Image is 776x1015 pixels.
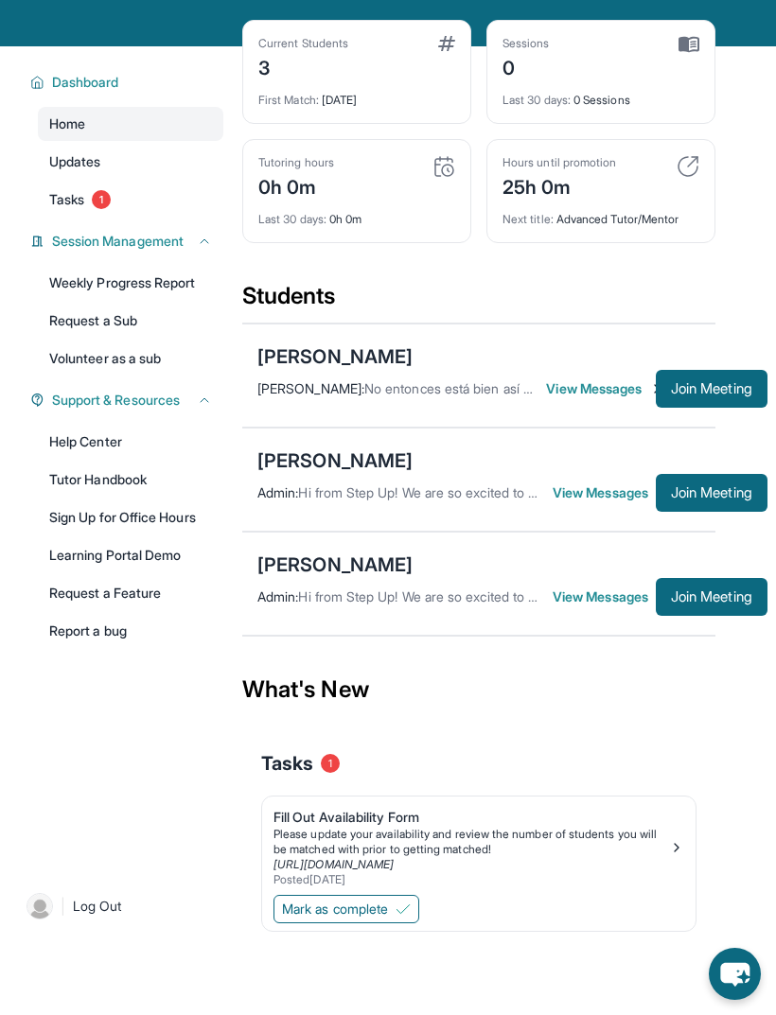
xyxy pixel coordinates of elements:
[38,145,223,179] a: Updates
[677,155,699,178] img: card
[44,73,212,92] button: Dashboard
[553,483,656,502] span: View Messages
[44,232,212,251] button: Session Management
[273,827,669,857] div: Please update your availability and review the number of students you will be matched with prior ...
[432,155,455,178] img: card
[61,895,65,918] span: |
[38,183,223,217] a: Tasks1
[258,36,348,51] div: Current Students
[38,304,223,338] a: Request a Sub
[257,484,298,500] span: Admin :
[671,383,752,394] span: Join Meeting
[38,500,223,534] a: Sign Up for Office Hours
[671,591,752,603] span: Join Meeting
[44,391,212,410] button: Support & Resources
[49,152,101,171] span: Updates
[261,750,313,777] span: Tasks
[396,901,411,917] img: Mark as complete
[257,343,413,370] div: [PERSON_NAME]
[503,93,571,107] span: Last 30 days :
[257,380,364,396] span: [PERSON_NAME] :
[38,341,223,376] a: Volunteer as a sub
[258,93,319,107] span: First Match :
[257,447,413,474] div: [PERSON_NAME]
[38,614,223,648] a: Report a bug
[258,51,348,81] div: 3
[38,425,223,459] a: Help Center
[273,895,419,923] button: Mark as complete
[19,885,223,927] a: |Log Out
[679,36,699,53] img: card
[52,73,119,92] span: Dashboard
[26,893,53,919] img: user-img
[242,281,715,323] div: Students
[503,81,699,108] div: 0 Sessions
[38,107,223,141] a: Home
[656,578,767,616] button: Join Meeting
[282,900,388,919] span: Mark as complete
[49,190,84,209] span: Tasks
[38,266,223,300] a: Weekly Progress Report
[438,36,455,51] img: card
[52,232,184,251] span: Session Management
[503,201,699,227] div: Advanced Tutor/Mentor
[257,588,298,604] span: Admin :
[503,212,554,226] span: Next title :
[73,897,122,916] span: Log Out
[257,551,413,578] div: [PERSON_NAME]
[273,808,669,827] div: Fill Out Availability Form
[671,487,752,499] span: Join Meeting
[38,576,223,610] a: Request a Feature
[321,754,340,773] span: 1
[546,379,656,398] span: View Messages
[258,201,455,227] div: 0h 0m
[503,51,550,81] div: 0
[364,380,557,396] span: No entonces está bien así mejor
[258,155,334,170] div: Tutoring hours
[553,587,656,606] span: View Messages
[656,370,767,408] button: Join Meeting
[273,872,669,887] div: Posted [DATE]
[503,155,616,170] div: Hours until promotion
[52,391,180,410] span: Support & Resources
[49,114,85,133] span: Home
[38,463,223,497] a: Tutor Handbook
[258,81,455,108] div: [DATE]
[258,170,334,201] div: 0h 0m
[273,857,394,871] a: [URL][DOMAIN_NAME]
[649,381,664,396] img: Chevron-Right
[262,796,696,891] a: Fill Out Availability FormPlease update your availability and review the number of students you w...
[38,538,223,572] a: Learning Portal Demo
[709,948,761,1000] button: chat-button
[503,36,550,51] div: Sessions
[656,474,767,512] button: Join Meeting
[503,170,616,201] div: 25h 0m
[242,648,715,731] div: What's New
[258,212,326,226] span: Last 30 days :
[92,190,111,209] span: 1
